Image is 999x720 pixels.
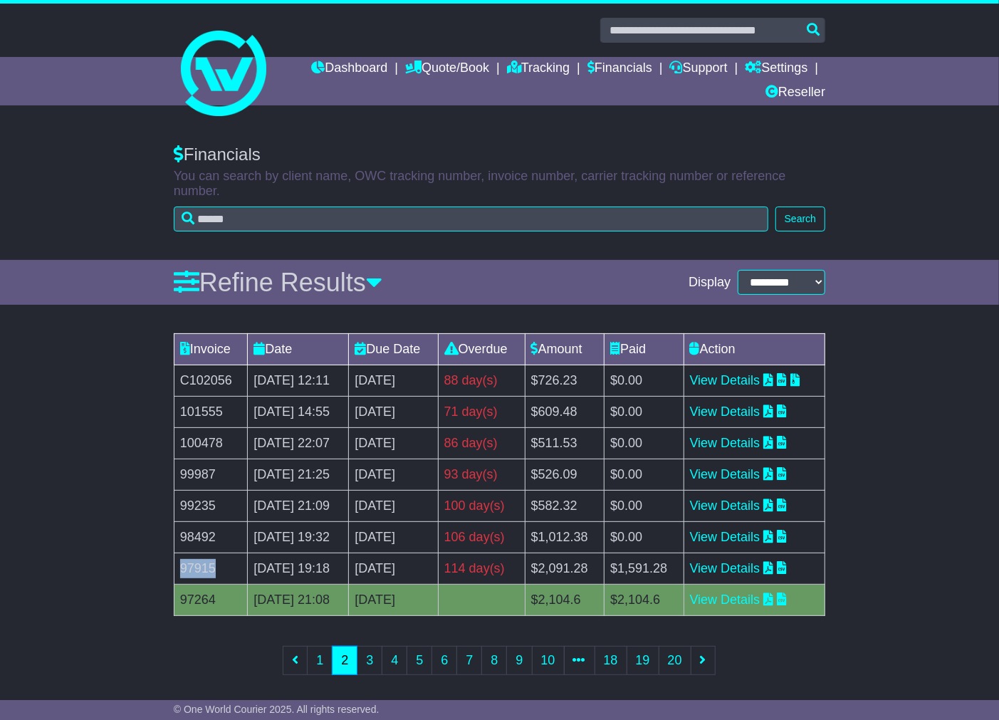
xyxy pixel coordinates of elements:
[349,334,438,365] td: Due Date
[690,467,760,481] a: View Details
[307,646,333,675] a: 1
[248,397,349,428] td: [DATE] 14:55
[605,365,684,397] td: $0.00
[349,397,438,428] td: [DATE]
[349,491,438,522] td: [DATE]
[174,365,247,397] td: C102056
[444,559,519,578] div: 114 day(s)
[174,169,825,199] p: You can search by client name, OWC tracking number, invoice number, carrier tracking number or re...
[605,459,684,491] td: $0.00
[525,428,605,459] td: $511.53
[248,491,349,522] td: [DATE] 21:09
[431,646,457,675] a: 6
[605,553,684,585] td: $1,591.28
[438,334,525,365] td: Overdue
[174,268,382,297] a: Refine Results
[444,496,519,516] div: 100 day(s)
[444,465,519,484] div: 93 day(s)
[745,57,807,81] a: Settings
[595,646,627,675] a: 18
[605,585,684,616] td: $2,104.6
[444,528,519,547] div: 106 day(s)
[444,371,519,390] div: 88 day(s)
[690,405,760,419] a: View Details
[684,334,825,365] td: Action
[248,428,349,459] td: [DATE] 22:07
[405,57,489,81] a: Quote/Book
[525,459,605,491] td: $526.09
[605,428,684,459] td: $0.00
[627,646,659,675] a: 19
[174,585,247,616] td: 97264
[765,81,825,105] a: Reseller
[332,646,357,675] a: 2
[525,522,605,553] td: $1,012.38
[659,646,691,675] a: 20
[605,334,684,365] td: Paid
[248,365,349,397] td: [DATE] 12:11
[525,491,605,522] td: $582.32
[689,275,731,291] span: Display
[174,553,247,585] td: 97915
[532,646,565,675] a: 10
[349,365,438,397] td: [DATE]
[174,704,380,715] span: © One World Courier 2025. All rights reserved.
[525,365,605,397] td: $726.23
[349,585,438,616] td: [DATE]
[248,585,349,616] td: [DATE] 21:08
[174,522,247,553] td: 98492
[349,428,438,459] td: [DATE]
[174,334,247,365] td: Invoice
[174,491,247,522] td: 99235
[670,57,728,81] a: Support
[382,646,407,675] a: 4
[481,646,507,675] a: 8
[248,522,349,553] td: [DATE] 19:32
[456,646,482,675] a: 7
[444,434,519,453] div: 86 day(s)
[248,334,349,365] td: Date
[690,593,760,607] a: View Details
[525,585,605,616] td: $2,104.6
[690,373,760,387] a: View Details
[506,646,532,675] a: 9
[690,561,760,575] a: View Details
[357,646,382,675] a: 3
[605,491,684,522] td: $0.00
[690,436,760,450] a: View Details
[248,459,349,491] td: [DATE] 21:25
[605,522,684,553] td: $0.00
[605,397,684,428] td: $0.00
[507,57,570,81] a: Tracking
[311,57,387,81] a: Dashboard
[587,57,652,81] a: Financials
[174,145,825,165] div: Financials
[525,397,605,428] td: $609.48
[525,334,605,365] td: Amount
[174,428,247,459] td: 100478
[775,207,825,231] button: Search
[349,553,438,585] td: [DATE]
[690,499,760,513] a: View Details
[349,459,438,491] td: [DATE]
[525,553,605,585] td: $2,091.28
[407,646,432,675] a: 5
[174,459,247,491] td: 99987
[690,530,760,544] a: View Details
[174,397,247,428] td: 101555
[349,522,438,553] td: [DATE]
[248,553,349,585] td: [DATE] 19:18
[444,402,519,422] div: 71 day(s)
